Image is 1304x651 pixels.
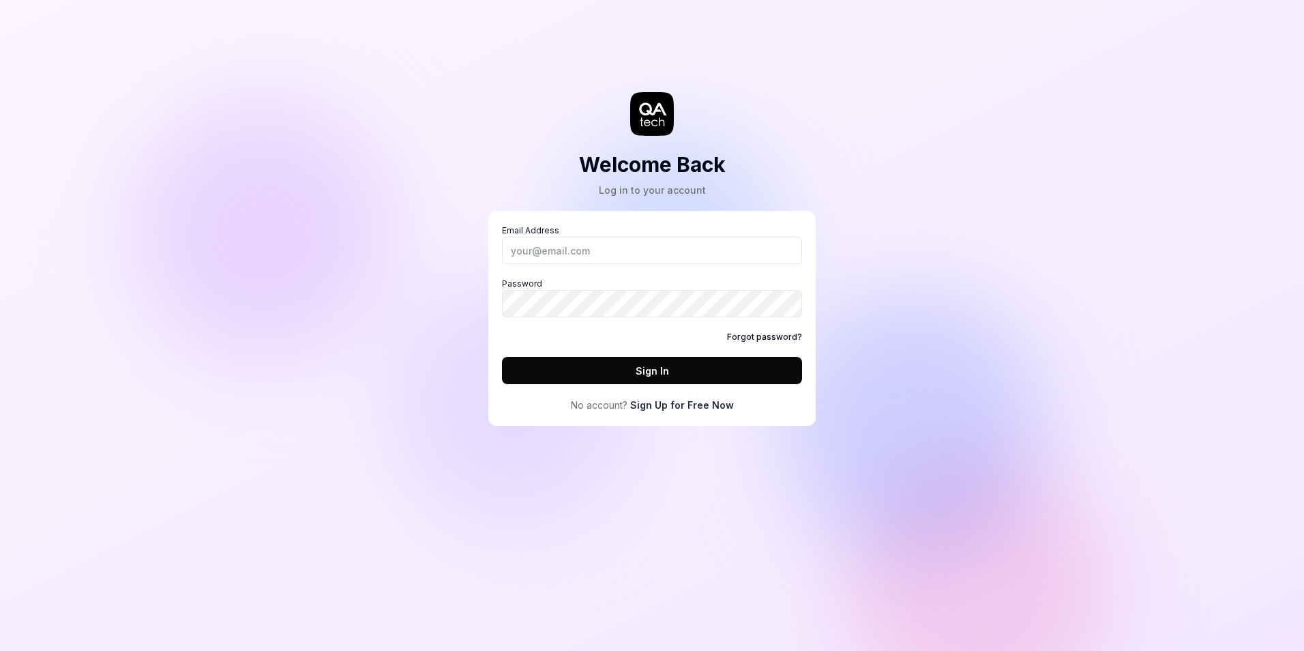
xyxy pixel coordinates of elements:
[502,225,802,264] label: Email Address
[571,398,627,412] span: No account?
[502,278,802,317] label: Password
[502,290,802,317] input: Password
[727,331,802,343] a: Forgot password?
[630,398,734,412] a: Sign Up for Free Now
[579,149,726,180] h2: Welcome Back
[579,183,726,197] div: Log in to your account
[502,357,802,384] button: Sign In
[502,237,802,264] input: Email Address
